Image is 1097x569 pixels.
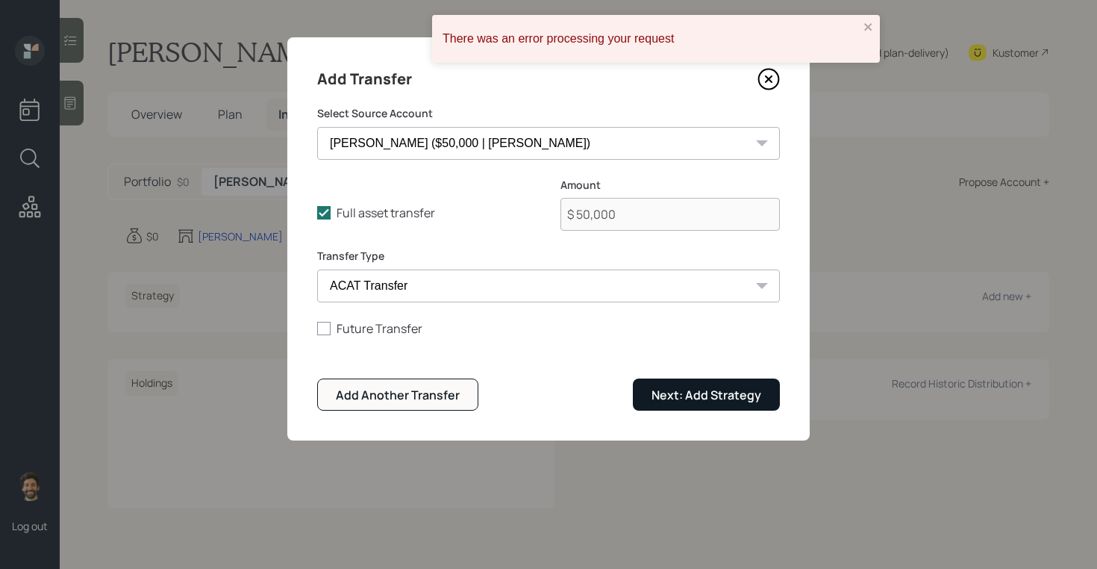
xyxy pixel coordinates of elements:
[317,205,537,221] label: Full asset transfer
[336,387,460,403] div: Add Another Transfer
[317,320,780,337] label: Future Transfer
[651,387,761,403] div: Next: Add Strategy
[317,379,478,411] button: Add Another Transfer
[443,32,859,46] div: There was an error processing your request
[317,249,780,264] label: Transfer Type
[560,178,780,193] label: Amount
[317,106,780,121] label: Select Source Account
[863,21,874,35] button: close
[317,67,412,91] h4: Add Transfer
[633,379,780,411] button: Next: Add Strategy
